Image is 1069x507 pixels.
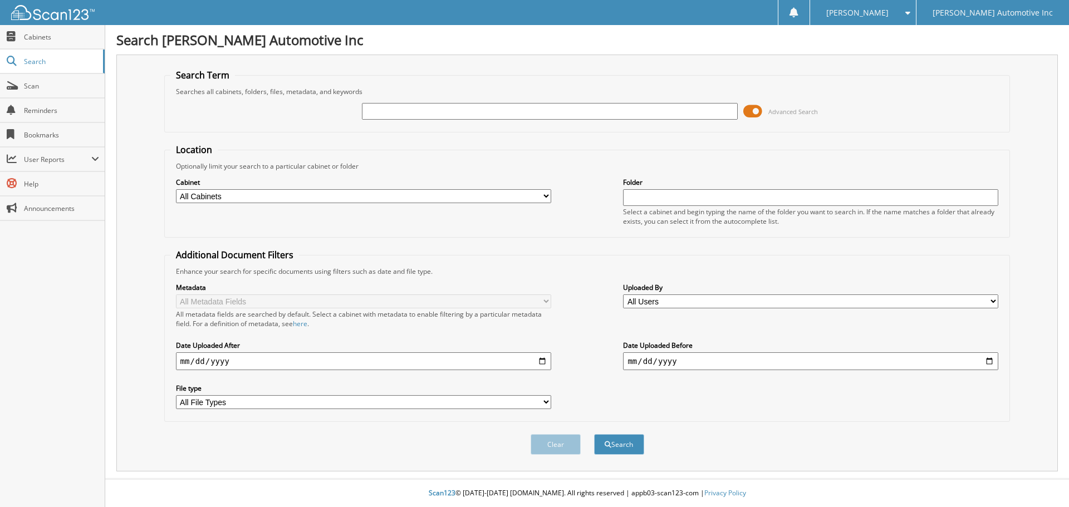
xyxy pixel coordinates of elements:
label: Folder [623,178,998,187]
label: File type [176,383,551,393]
a: here [293,319,307,328]
legend: Location [170,144,218,156]
div: Optionally limit your search to a particular cabinet or folder [170,161,1004,171]
div: Enhance your search for specific documents using filters such as date and file type. [170,267,1004,276]
a: Privacy Policy [704,488,746,498]
legend: Search Term [170,69,235,81]
button: Clear [531,434,581,455]
label: Metadata [176,283,551,292]
div: Searches all cabinets, folders, files, metadata, and keywords [170,87,1004,96]
span: Announcements [24,204,99,213]
span: [PERSON_NAME] [826,9,889,16]
span: Scan [24,81,99,91]
div: © [DATE]-[DATE] [DOMAIN_NAME]. All rights reserved | appb03-scan123-com | [105,480,1069,507]
label: Uploaded By [623,283,998,292]
input: end [623,352,998,370]
img: scan123-logo-white.svg [11,5,95,20]
span: Bookmarks [24,130,99,140]
label: Date Uploaded After [176,341,551,350]
h1: Search [PERSON_NAME] Automotive Inc [116,31,1058,49]
label: Cabinet [176,178,551,187]
div: All metadata fields are searched by default. Select a cabinet with metadata to enable filtering b... [176,309,551,328]
span: Search [24,57,97,66]
span: Reminders [24,106,99,115]
span: Scan123 [429,488,455,498]
legend: Additional Document Filters [170,249,299,261]
span: [PERSON_NAME] Automotive Inc [933,9,1053,16]
button: Search [594,434,644,455]
input: start [176,352,551,370]
span: User Reports [24,155,91,164]
label: Date Uploaded Before [623,341,998,350]
span: Cabinets [24,32,99,42]
div: Select a cabinet and begin typing the name of the folder you want to search in. If the name match... [623,207,998,226]
span: Help [24,179,99,189]
span: Advanced Search [768,107,818,116]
